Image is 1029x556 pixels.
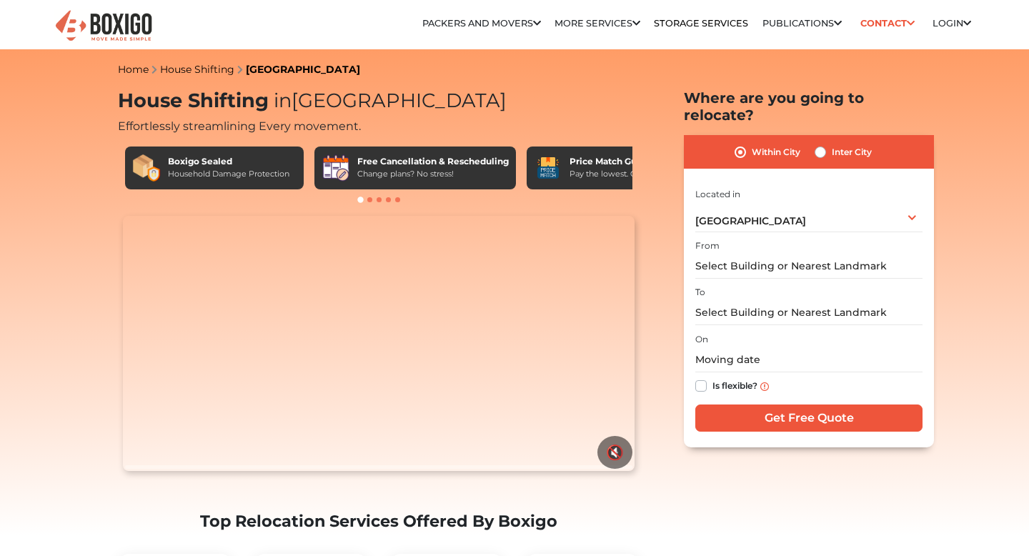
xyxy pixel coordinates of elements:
[132,154,161,182] img: Boxigo Sealed
[695,404,923,432] input: Get Free Quote
[832,144,872,161] label: Inter City
[695,254,923,279] input: Select Building or Nearest Landmark
[322,154,350,182] img: Free Cancellation & Rescheduling
[570,168,678,180] div: Pay the lowest. Guaranteed!
[168,155,289,168] div: Boxigo Sealed
[246,63,360,76] a: [GEOGRAPHIC_DATA]
[695,214,806,227] span: [GEOGRAPHIC_DATA]
[118,63,149,76] a: Home
[534,154,562,182] img: Price Match Guarantee
[695,286,705,299] label: To
[570,155,678,168] div: Price Match Guarantee
[762,18,842,29] a: Publications
[760,382,769,391] img: info
[712,377,757,392] label: Is flexible?
[357,168,509,180] div: Change plans? No stress!
[54,9,154,44] img: Boxigo
[118,512,640,531] h2: Top Relocation Services Offered By Boxigo
[855,12,919,34] a: Contact
[118,89,640,113] h1: House Shifting
[123,216,634,472] video: Your browser does not support the video tag.
[274,89,292,112] span: in
[695,188,740,201] label: Located in
[597,436,632,469] button: 🔇
[933,18,971,29] a: Login
[422,18,541,29] a: Packers and Movers
[168,168,289,180] div: Household Damage Protection
[654,18,748,29] a: Storage Services
[160,63,234,76] a: House Shifting
[695,347,923,372] input: Moving date
[118,119,361,133] span: Effortlessly streamlining Every movement.
[752,144,800,161] label: Within City
[684,89,934,124] h2: Where are you going to relocate?
[695,333,708,346] label: On
[695,239,720,252] label: From
[357,155,509,168] div: Free Cancellation & Rescheduling
[269,89,507,112] span: [GEOGRAPHIC_DATA]
[555,18,640,29] a: More services
[695,300,923,325] input: Select Building or Nearest Landmark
